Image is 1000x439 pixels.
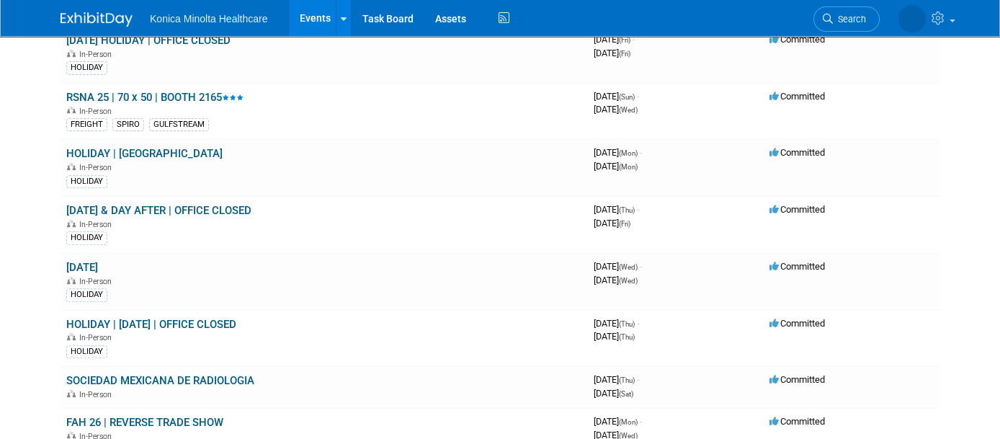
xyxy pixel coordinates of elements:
[112,118,144,131] div: SPIRO
[61,12,133,27] img: ExhibitDay
[594,161,638,172] span: [DATE]
[640,147,642,158] span: -
[66,288,107,301] div: HOLIDAY
[150,13,267,25] span: Konica Minolta Healthcare
[594,147,642,158] span: [DATE]
[619,206,635,214] span: (Thu)
[594,374,639,385] span: [DATE]
[637,374,639,385] span: -
[67,163,76,170] img: In-Person Event
[619,277,638,285] span: (Wed)
[619,149,638,157] span: (Mon)
[594,104,638,115] span: [DATE]
[813,6,880,32] a: Search
[594,204,639,215] span: [DATE]
[67,277,76,284] img: In-Person Event
[66,261,98,274] a: [DATE]
[67,50,76,57] img: In-Person Event
[67,107,76,114] img: In-Person Event
[79,107,116,116] span: In-Person
[619,93,635,101] span: (Sun)
[640,261,642,272] span: -
[769,204,825,215] span: Committed
[149,118,209,131] div: GULFSTREAM
[619,50,630,58] span: (Fri)
[619,163,638,171] span: (Mon)
[594,261,642,272] span: [DATE]
[66,374,254,387] a: SOCIEDAD MEXICANA DE RADIOLOGIA
[79,333,116,342] span: In-Person
[79,220,116,229] span: In-Person
[619,333,635,341] span: (Thu)
[66,61,107,74] div: HOLIDAY
[67,432,76,439] img: In-Person Event
[66,345,107,358] div: HOLIDAY
[637,318,639,329] span: -
[619,106,638,114] span: (Wed)
[66,175,107,188] div: HOLIDAY
[67,333,76,340] img: In-Person Event
[67,220,76,227] img: In-Person Event
[619,36,630,44] span: (Fri)
[79,50,116,59] span: In-Person
[79,163,116,172] span: In-Person
[619,376,635,384] span: (Thu)
[619,418,638,426] span: (Mon)
[633,34,635,45] span: -
[66,318,236,331] a: HOLIDAY | [DATE] | OFFICE CLOSED
[637,91,639,102] span: -
[594,218,630,229] span: [DATE]
[66,147,223,160] a: HOLIDAY | [GEOGRAPHIC_DATA]
[637,204,639,215] span: -
[594,275,638,285] span: [DATE]
[769,318,825,329] span: Committed
[833,14,866,25] span: Search
[619,390,633,398] span: (Sat)
[594,34,635,45] span: [DATE]
[898,5,926,32] img: Annette O'Mahoney
[594,48,630,58] span: [DATE]
[619,220,630,228] span: (Fri)
[769,147,825,158] span: Committed
[769,261,825,272] span: Committed
[594,388,633,399] span: [DATE]
[594,416,642,427] span: [DATE]
[66,204,251,217] a: [DATE] & DAY AFTER | OFFICE CLOSED
[594,91,639,102] span: [DATE]
[66,231,107,244] div: HOLIDAY
[769,91,825,102] span: Committed
[67,390,76,397] img: In-Person Event
[66,91,244,104] a: RSNA 25 | 70 x 50 | BOOTH 2165
[594,318,639,329] span: [DATE]
[66,34,231,47] a: [DATE] HOLIDAY | OFFICE CLOSED
[769,34,825,45] span: Committed
[619,263,638,271] span: (Wed)
[594,331,635,342] span: [DATE]
[640,416,642,427] span: -
[619,320,635,328] span: (Thu)
[66,118,107,131] div: FREIGHT
[769,374,825,385] span: Committed
[79,390,116,399] span: In-Person
[769,416,825,427] span: Committed
[66,416,223,429] a: FAH 26 | REVERSE TRADE SHOW
[79,277,116,286] span: In-Person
